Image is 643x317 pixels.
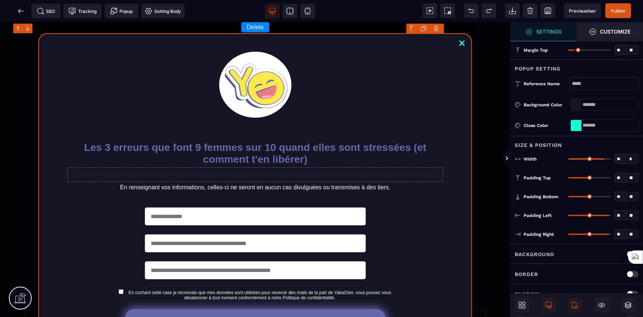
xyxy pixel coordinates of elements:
span: Setting Body [145,7,181,15]
span: View components [423,3,437,18]
span: Mobile Only [568,298,583,313]
p: Background [515,250,554,259]
span: Desktop Only [541,298,556,313]
span: Open Style Manager [577,22,643,41]
span: Padding Right [524,231,554,237]
text: En renseignant vos informations, celles-ci ne seront en aucun cas divulguées ou transmises à des ... [74,160,436,170]
span: Preview [564,3,601,18]
span: Margin Top [524,47,548,53]
span: Open Layers [621,298,636,313]
span: Padding Top [524,175,551,181]
span: Previsualiser [569,8,596,14]
div: Reference name [524,80,570,87]
div: Background Color [524,101,567,108]
span: Width [524,156,537,162]
p: Border [515,270,538,279]
img: Yakaoser logo [219,30,291,96]
span: Publier [611,8,626,14]
span: Hide/Show Block [594,298,609,313]
label: En cochant cette case je reconnais que mes données sont utilisées pour recevoir des mails de la p... [126,268,393,278]
strong: Customize [600,29,631,34]
span: Popup [110,7,133,15]
span: Screenshot [440,3,455,18]
p: Shadow [515,290,540,299]
span: Tracking [69,7,97,15]
div: Close Color [524,122,567,129]
b: Les 3 erreurs que font 9 femmes sur 10 quand elles sont stressées (et comment t'en libérer) [84,120,429,143]
div: Size & Position [510,136,643,149]
span: SEO [37,7,55,15]
div: Popup Setting [510,59,643,73]
span: Padding Left [524,213,552,218]
a: Close [455,14,469,30]
span: Open Blocks [515,298,530,313]
span: Settings [510,22,577,41]
strong: Settings [537,29,562,34]
span: Padding Bottom [524,194,558,200]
